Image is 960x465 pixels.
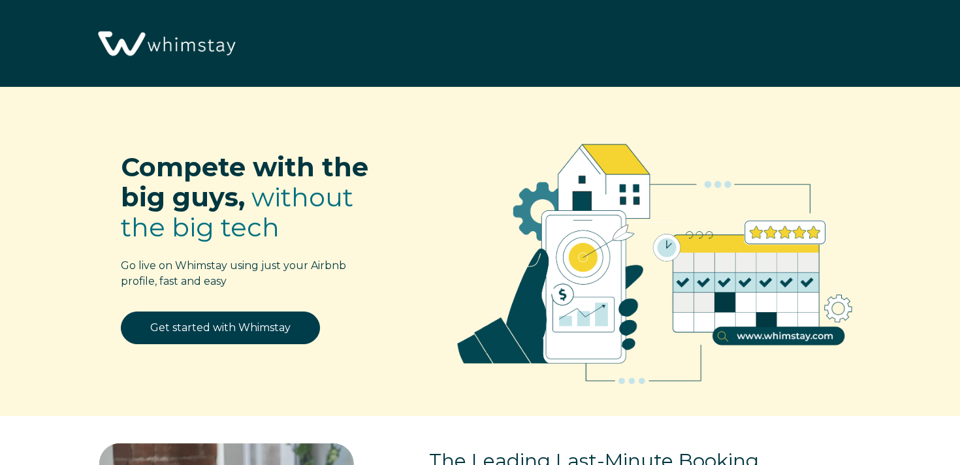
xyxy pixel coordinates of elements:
img: RBO Ilustrations-02 [425,106,885,408]
span: Compete with the big guys, [121,151,368,213]
span: Go live on Whimstay using just your Airbnb profile, fast and easy [121,259,346,287]
span: without the big tech [121,181,353,243]
img: Whimstay Logo-02 1 [91,7,240,82]
a: Get started with Whimstay [121,312,320,344]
